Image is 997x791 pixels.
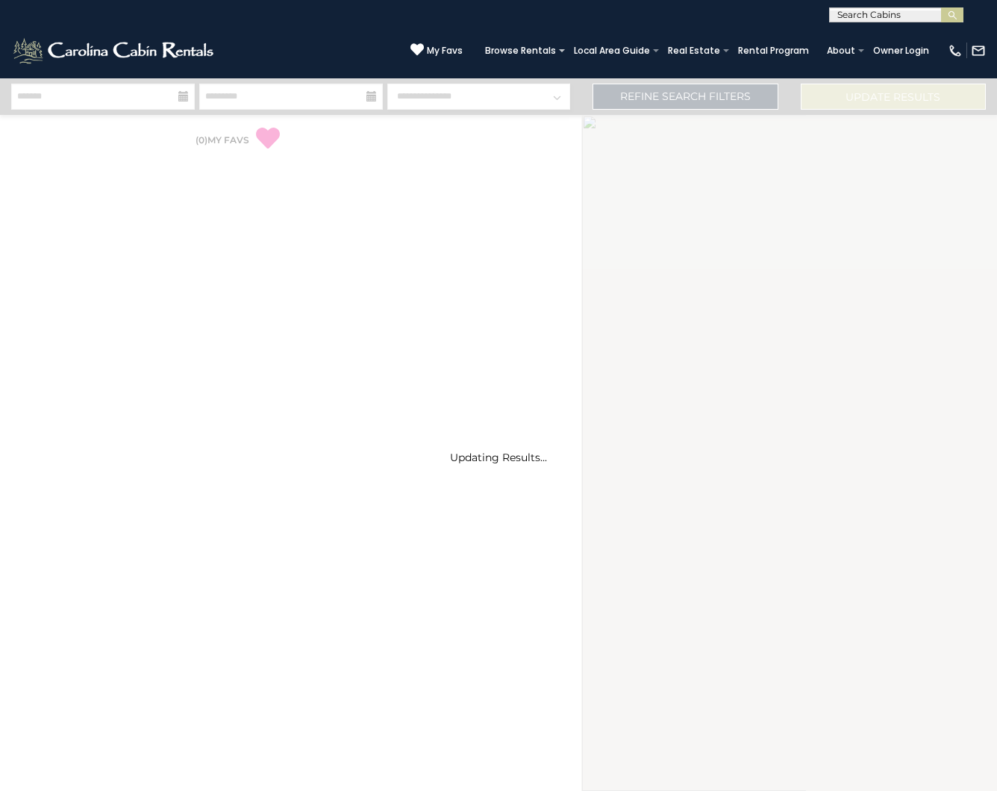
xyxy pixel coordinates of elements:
[731,40,816,61] a: Rental Program
[819,40,863,61] a: About
[11,36,218,66] img: White-1-2.png
[660,40,728,61] a: Real Estate
[566,40,657,61] a: Local Area Guide
[948,43,963,58] img: phone-regular-white.png
[410,43,463,58] a: My Favs
[478,40,563,61] a: Browse Rentals
[427,44,463,57] span: My Favs
[971,43,986,58] img: mail-regular-white.png
[866,40,937,61] a: Owner Login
